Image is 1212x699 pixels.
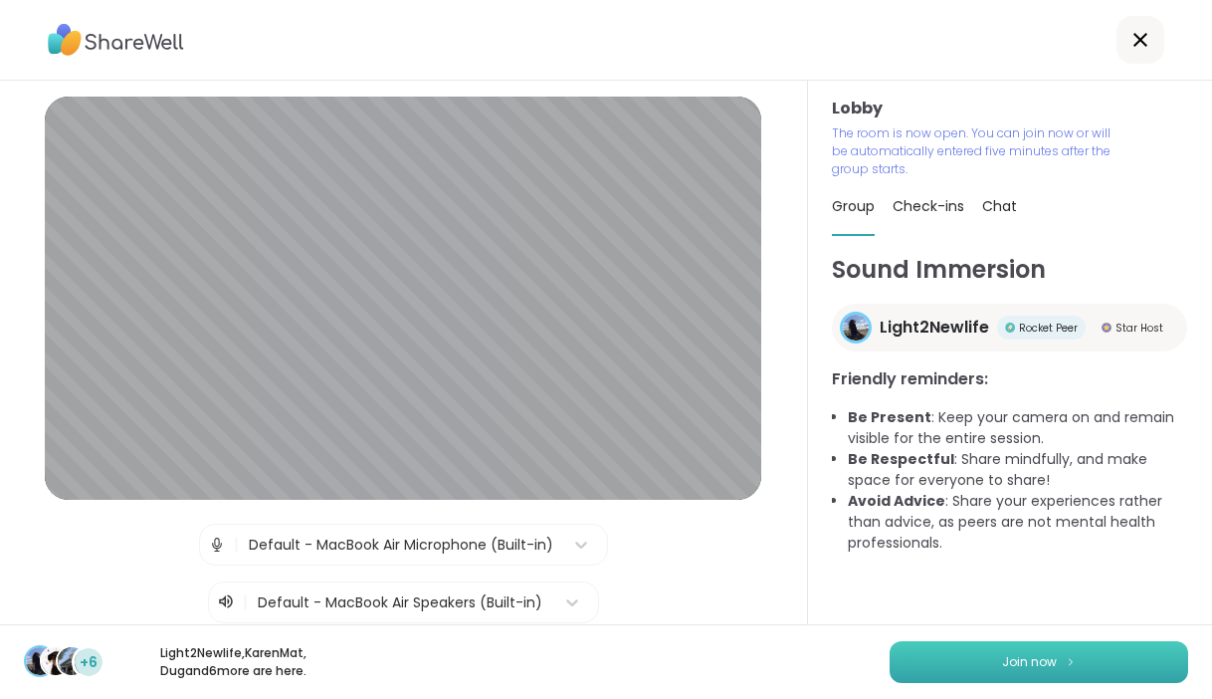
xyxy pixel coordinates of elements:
[48,17,184,63] img: ShareWell Logo
[848,449,1188,491] li: : Share mindfully, and make space for everyone to share!
[832,367,1188,391] h3: Friendly reminders:
[843,315,869,341] img: Light2Newlife
[848,449,954,469] b: Be Respectful
[832,304,1187,351] a: Light2NewlifeLight2NewlifeRocket PeerRocket PeerStar HostStar Host
[982,196,1017,216] span: Chat
[1019,321,1078,336] span: Rocket Peer
[848,491,1188,554] li: : Share your experiences rather than advice, as peers are not mental health professionals.
[80,652,98,673] span: +6
[234,525,239,565] span: |
[208,525,226,565] img: Microphone
[832,124,1118,178] p: The room is now open. You can join now or will be automatically entered five minutes after the gr...
[121,644,344,680] p: Light2Newlife , KarenMat , Dug and 6 more are here.
[848,407,1188,449] li: : Keep your camera on and remain visible for the entire session.
[243,590,248,614] span: |
[26,647,54,675] img: Light2Newlife
[832,252,1188,288] h1: Sound Immersion
[848,407,931,427] b: Be Present
[1002,653,1057,671] span: Join now
[42,647,70,675] img: KarenMat
[1065,656,1077,667] img: ShareWell Logomark
[832,97,1188,120] h3: Lobby
[1102,323,1111,333] img: Star Host
[893,196,964,216] span: Check-ins
[58,647,86,675] img: Dug
[890,641,1188,683] button: Join now
[1115,321,1163,336] span: Star Host
[848,491,945,511] b: Avoid Advice
[880,316,989,340] span: Light2Newlife
[249,535,553,556] div: Default - MacBook Air Microphone (Built-in)
[832,196,875,216] span: Group
[1005,323,1015,333] img: Rocket Peer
